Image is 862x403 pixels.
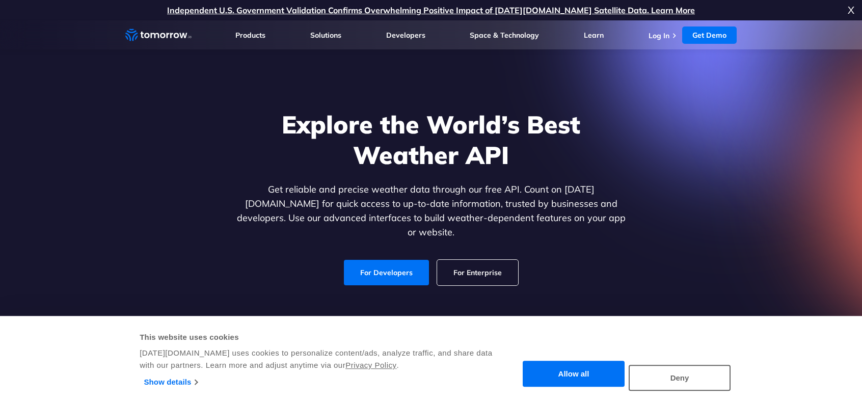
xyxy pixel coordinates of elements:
a: Developers [386,31,425,40]
h1: Explore the World’s Best Weather API [234,109,628,170]
a: Show details [144,374,198,390]
button: Deny [629,365,731,391]
p: Get reliable and precise weather data through our free API. Count on [DATE][DOMAIN_NAME] for quic... [234,182,628,239]
a: Learn [584,31,604,40]
a: Privacy Policy [345,361,396,369]
a: Space & Technology [470,31,539,40]
a: Log In [649,31,669,40]
a: Home link [125,28,192,43]
div: [DATE][DOMAIN_NAME] uses cookies to personalize content/ads, analyze traffic, and share data with... [140,347,494,371]
a: Solutions [310,31,341,40]
a: Get Demo [682,26,737,44]
a: For Enterprise [437,260,518,285]
button: Allow all [523,361,625,387]
a: Products [235,31,265,40]
div: This website uses cookies [140,331,494,343]
a: For Developers [344,260,429,285]
a: Independent U.S. Government Validation Confirms Overwhelming Positive Impact of [DATE][DOMAIN_NAM... [167,5,695,15]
